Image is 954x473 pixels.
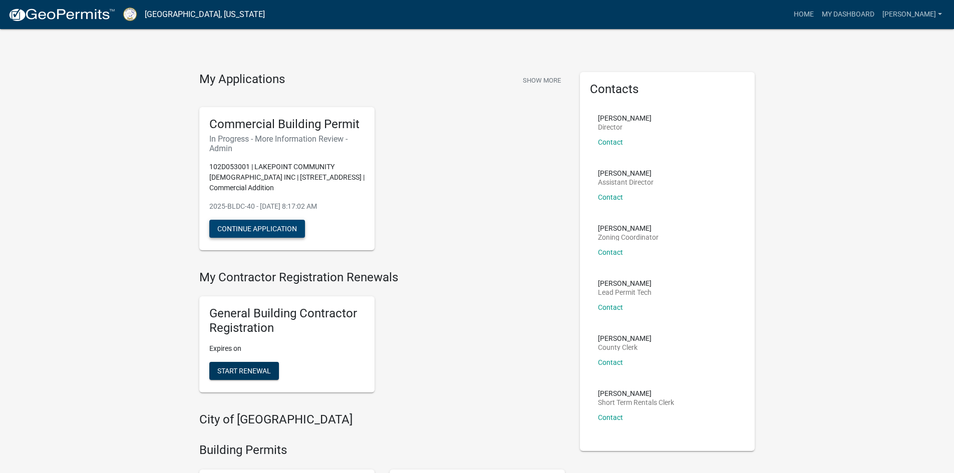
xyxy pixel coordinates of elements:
[145,6,265,23] a: [GEOGRAPHIC_DATA], [US_STATE]
[598,179,654,186] p: Assistant Director
[598,303,623,311] a: Contact
[598,344,652,351] p: County Clerk
[199,443,565,457] h4: Building Permits
[123,8,137,21] img: Putnam County, Georgia
[598,115,652,122] p: [PERSON_NAME]
[598,170,654,177] p: [PERSON_NAME]
[878,5,946,24] a: [PERSON_NAME]
[598,124,652,131] p: Director
[209,134,365,153] h6: In Progress - More Information Review - Admin
[199,270,565,400] wm-registration-list-section: My Contractor Registration Renewals
[598,413,623,421] a: Contact
[199,412,565,427] h4: City of [GEOGRAPHIC_DATA]
[209,201,365,212] p: 2025-BLDC-40 - [DATE] 8:17:02 AM
[598,280,652,287] p: [PERSON_NAME]
[818,5,878,24] a: My Dashboard
[598,234,659,241] p: Zoning Coordinator
[209,343,365,354] p: Expires on
[598,193,623,201] a: Contact
[790,5,818,24] a: Home
[598,225,659,232] p: [PERSON_NAME]
[209,117,365,132] h5: Commercial Building Permit
[598,358,623,366] a: Contact
[217,367,271,375] span: Start Renewal
[519,72,565,89] button: Show More
[598,390,674,397] p: [PERSON_NAME]
[209,362,279,380] button: Start Renewal
[209,306,365,335] h5: General Building Contractor Registration
[598,138,623,146] a: Contact
[199,270,565,285] h4: My Contractor Registration Renewals
[199,72,285,87] h4: My Applications
[598,289,652,296] p: Lead Permit Tech
[598,335,652,342] p: [PERSON_NAME]
[598,399,674,406] p: Short Term Rentals Clerk
[209,162,365,193] p: 102D053001 | LAKEPOINT COMMUNITY [DEMOGRAPHIC_DATA] INC | [STREET_ADDRESS] | Commercial Addition
[209,220,305,238] button: Continue Application
[590,82,745,97] h5: Contacts
[598,248,623,256] a: Contact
